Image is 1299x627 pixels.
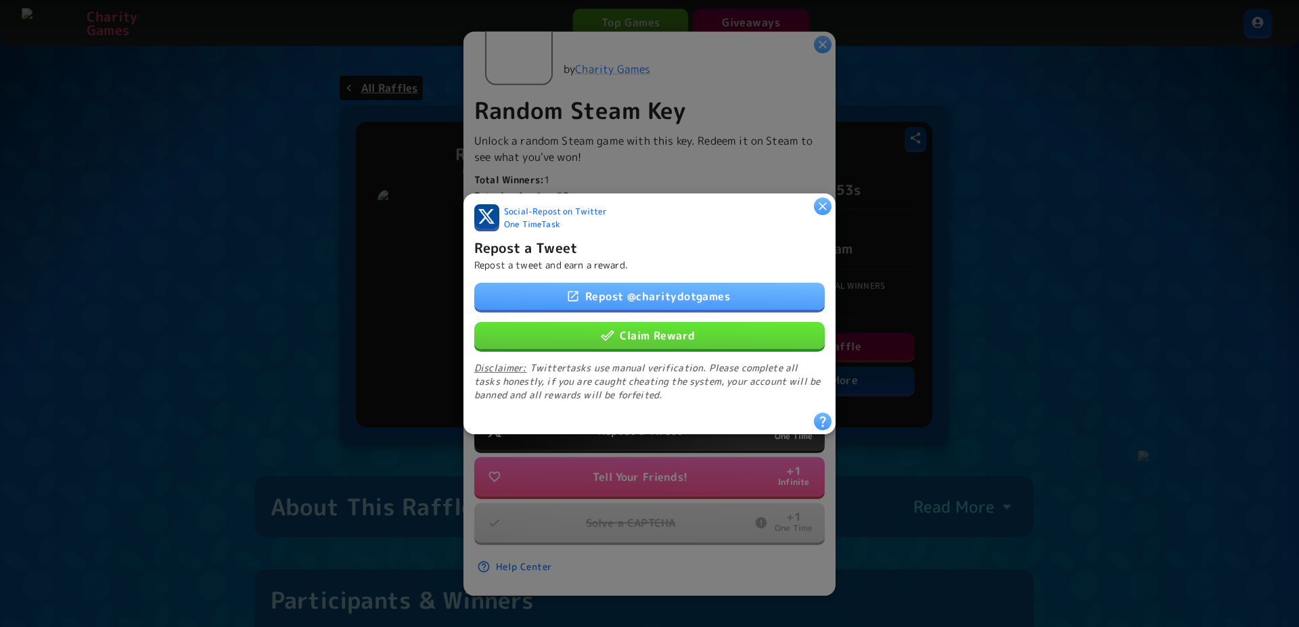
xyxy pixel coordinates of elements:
[504,218,560,231] span: One Time Task
[474,258,628,271] p: Repost a tweet and earn a reward.
[474,236,577,258] h6: Repost a Tweet
[504,206,608,218] span: Social - Repost on Twitter
[474,361,527,373] u: Disclaimer:
[474,321,825,348] button: Claim Reward
[474,282,825,309] a: Repost @charitydotgames
[474,361,825,401] p: Twitter tasks use manual verification. Please complete all tasks honestly, if you are caught chea...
